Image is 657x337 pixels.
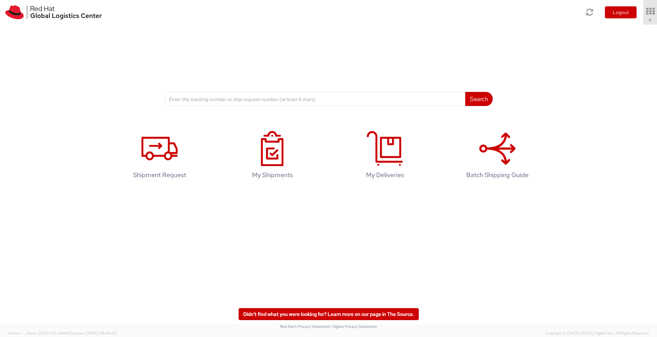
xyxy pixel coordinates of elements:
[332,124,438,189] a: My Deliveries
[648,17,652,23] span: ▼
[545,331,649,336] span: Copyright © [DATE]-[DATE] Agistix Inc., All Rights Reserved
[72,331,117,336] span: master, [DATE] 08:44:05
[280,324,330,329] a: Red Hat's Privacy Statement
[340,171,430,179] h4: My Deliveries
[452,171,543,179] h4: Batch Shipping Guide
[465,92,493,106] button: Search
[331,324,377,329] a: | Agistix Privacy Statement
[445,124,550,189] a: Batch Shipping Guide
[239,308,419,320] a: Didn't find what you were looking for? Learn more on our page in The Source.
[164,92,466,106] input: Enter the tracking number or ship request number (at least 4 chars)
[24,331,25,336] span: ,
[107,124,213,189] a: Shipment Request
[26,331,117,336] span: Client: 2025.17.0-cb14447
[605,6,637,18] button: Logout
[227,171,318,179] h4: My Shipments
[114,171,205,179] h4: Shipment Request
[220,124,325,189] a: My Shipments
[8,331,25,336] span: Server: -
[5,5,102,19] img: rh-logistics-00dfa346123c4ec078e1.svg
